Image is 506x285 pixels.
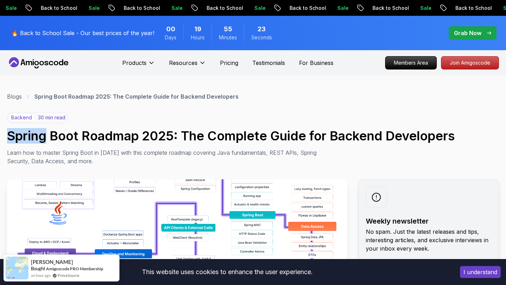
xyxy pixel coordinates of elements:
p: Sale [153,5,176,12]
p: Back to School [105,5,153,12]
a: For Business [299,59,333,67]
a: Blogs [7,92,22,101]
button: Resources [169,59,206,73]
a: ProveSource [58,273,79,278]
span: 23 Seconds [258,24,266,34]
span: Days [165,34,176,41]
a: Pricing [220,59,238,67]
span: Minutes [219,34,237,41]
div: This website uses cookies to enhance the user experience. [5,264,449,280]
p: 30 min read [38,114,65,121]
p: Products [122,59,147,67]
span: Hours [191,34,205,41]
span: Seconds [251,34,272,41]
p: Sale [319,5,342,12]
p: Back to School [271,5,319,12]
a: Members Area [385,56,437,69]
p: No spam. Just the latest releases and tips, interesting articles, and exclusive interviews in you... [366,227,492,253]
p: Learn how to master Spring Boot in [DATE] with this complete roadmap covering Java fundamentals, ... [7,148,322,165]
button: Products [122,59,155,73]
button: Accept cookies [460,266,501,278]
p: Resources [169,59,197,67]
span: Bought [31,266,45,271]
span: 0 Days [166,24,175,34]
span: 19 Hours [194,24,201,34]
p: 🔥 Back to School Sale - Our best prices of the year! [11,29,154,37]
a: Testimonials [252,59,285,67]
p: Grab Now [454,29,481,37]
p: Join Amigoscode [441,57,499,69]
p: Sale [402,5,424,12]
span: an hour ago [31,272,51,278]
img: provesource social proof notification image [6,257,28,279]
p: Back to School [22,5,70,12]
h2: Weekly newsletter [366,216,492,226]
p: Sale [70,5,93,12]
h1: Spring Boot Roadmap 2025: The Complete Guide for Backend Developers [7,129,499,143]
p: Sale [236,5,259,12]
p: Spring Boot Roadmap 2025: The Complete Guide for Backend Developers [34,92,239,101]
p: backend [8,113,35,122]
p: Back to School [437,5,485,12]
a: Join Amigoscode [441,56,499,69]
p: Back to School [354,5,402,12]
span: 55 Minutes [224,24,232,34]
p: Members Area [385,57,436,69]
p: Back to School [188,5,236,12]
a: Amigoscode PRO Membership [46,266,103,271]
span: [PERSON_NAME] [31,259,73,265]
